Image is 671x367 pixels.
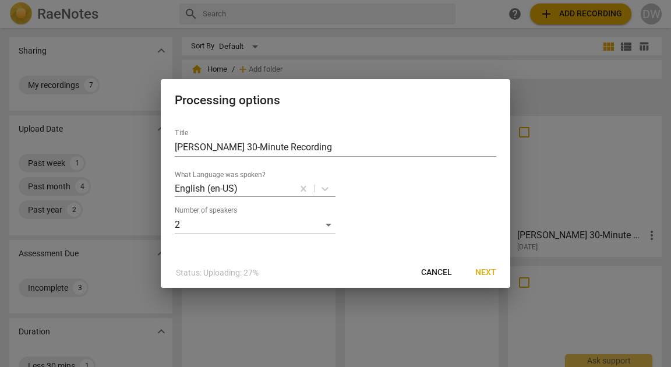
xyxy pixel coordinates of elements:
[175,216,335,234] div: 2
[175,93,496,108] h2: Processing options
[175,182,238,195] p: English (en-US)
[175,171,266,178] label: What Language was spoken?
[466,262,506,283] button: Next
[475,267,496,278] span: Next
[176,267,259,279] p: Status: Uploading: 27%
[175,207,237,214] label: Number of speakers
[175,129,188,136] label: Title
[421,267,452,278] span: Cancel
[412,262,461,283] button: Cancel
